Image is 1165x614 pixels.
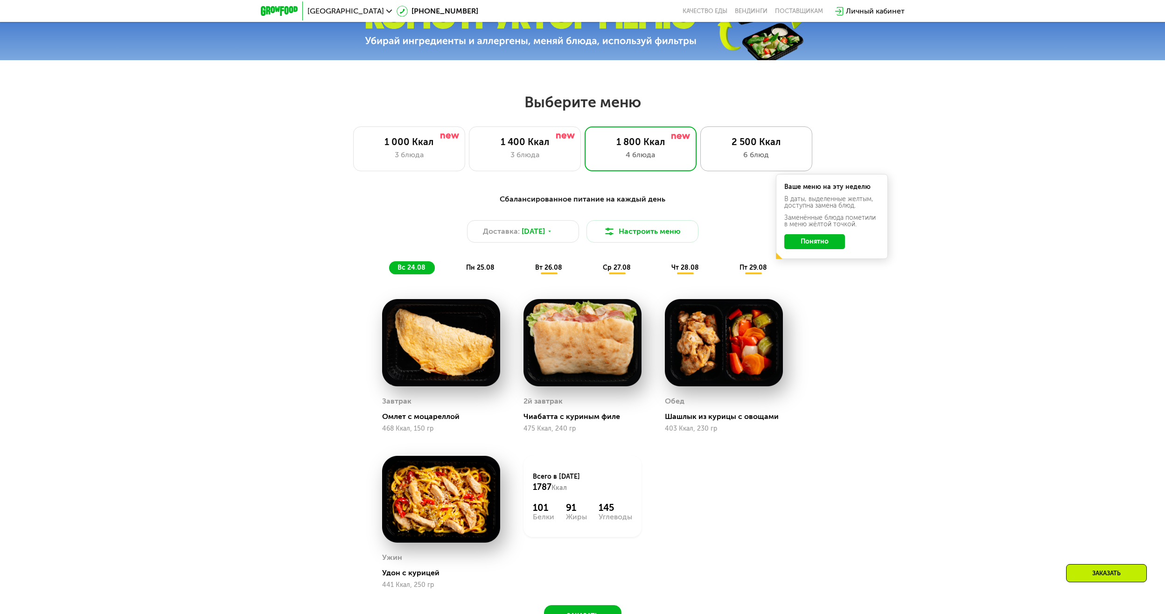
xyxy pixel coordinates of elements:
div: 4 блюда [594,149,687,160]
span: пн 25.08 [466,264,495,272]
span: ср 27.08 [603,264,631,272]
span: вт 26.08 [535,264,562,272]
div: 2 500 Ккал [710,136,802,147]
div: Заменённые блюда пометили в меню жёлтой точкой. [784,215,879,228]
button: Настроить меню [586,220,698,243]
div: Чиабатта с куриным филе [523,412,649,421]
div: 2й завтрак [523,394,563,408]
div: Заказать [1066,564,1147,582]
div: поставщикам [775,7,823,15]
div: Шашлык из курицы с овощами [665,412,790,421]
span: 1787 [533,482,551,492]
div: 91 [566,502,587,513]
span: чт 28.08 [671,264,699,272]
div: Углеводы [599,513,632,521]
div: 3 блюда [363,149,455,160]
div: Ваше меню на эту неделю [784,184,879,190]
div: 468 Ккал, 150 гр [382,425,500,433]
div: 441 Ккал, 250 гр [382,581,500,589]
div: Завтрак [382,394,412,408]
a: Качество еды [683,7,727,15]
span: [GEOGRAPHIC_DATA] [307,7,384,15]
div: 6 блюд [710,149,802,160]
div: Белки [533,513,554,521]
div: Ужин [382,551,402,565]
a: Вендинги [735,7,767,15]
div: 475 Ккал, 240 гр [523,425,642,433]
div: 1 400 Ккал [479,136,571,147]
a: [PHONE_NUMBER] [397,6,478,17]
span: [DATE] [522,226,545,237]
div: 101 [533,502,554,513]
span: вс 24.08 [398,264,426,272]
div: Омлет с моцареллой [382,412,508,421]
div: Удон с курицей [382,568,508,578]
div: 1 000 Ккал [363,136,455,147]
div: Жиры [566,513,587,521]
div: Сбалансированное питание на каждый день [307,194,859,205]
div: Обед [665,394,684,408]
div: В даты, выделенные желтым, доступна замена блюд. [784,196,879,209]
div: 403 Ккал, 230 гр [665,425,783,433]
span: Доставка: [483,226,520,237]
div: 3 блюда [479,149,571,160]
h2: Выберите меню [30,93,1135,112]
button: Понятно [784,234,845,249]
div: Всего в [DATE] [533,472,632,493]
div: 1 800 Ккал [594,136,687,147]
span: Ккал [551,484,567,492]
span: пт 29.08 [739,264,767,272]
div: 145 [599,502,632,513]
div: Личный кабинет [846,6,905,17]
